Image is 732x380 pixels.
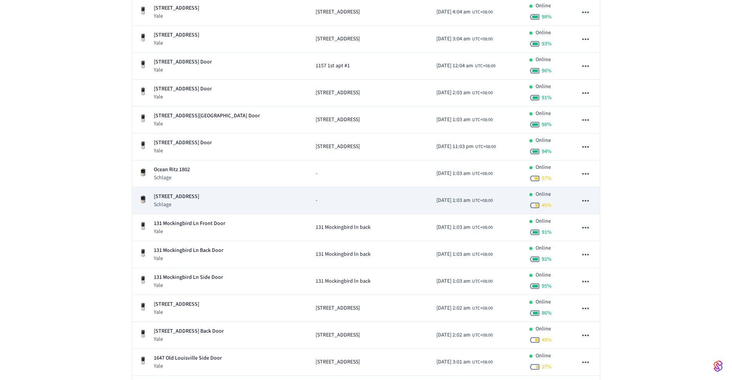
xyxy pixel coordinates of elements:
[154,39,199,47] p: Yale
[154,139,212,147] p: [STREET_ADDRESS] Door
[316,143,360,151] span: [STREET_ADDRESS]
[542,202,552,209] span: 45 %
[138,168,148,177] img: Schlage Sense Smart Deadbolt with Camelot Trim, Front
[138,222,148,231] img: Yale Assure Touchscreen Wifi Smart Lock, Satin Nickel, Front
[316,331,360,339] span: [STREET_ADDRESS]
[436,62,473,70] span: [DATE] 12:04 am
[542,94,552,102] span: 91 %
[138,275,148,285] img: Yale Assure Touchscreen Wifi Smart Lock, Satin Nickel, Front
[154,193,199,201] p: [STREET_ADDRESS]
[536,325,551,333] p: Online
[542,255,552,263] span: 92 %
[154,120,260,128] p: Yale
[436,250,471,258] span: [DATE] 1:03 am
[536,56,551,64] p: Online
[436,331,471,339] span: [DATE] 2:02 am
[154,354,222,362] p: 1647 Old Louisville Side Door
[316,304,360,312] span: [STREET_ADDRESS]
[542,228,552,236] span: 91 %
[436,35,493,43] div: Etc/GMT-8
[154,201,199,208] p: Schlage
[154,93,212,101] p: Yale
[154,66,212,74] p: Yale
[536,83,551,91] p: Online
[316,197,317,205] span: -
[436,358,471,366] span: [DATE] 3:01 am
[436,143,496,151] div: Etc/GMT-8
[472,224,493,231] span: UTC+08:00
[316,170,317,178] span: -
[154,85,212,93] p: [STREET_ADDRESS] Door
[472,117,493,123] span: UTC+08:00
[472,197,493,204] span: UTC+08:00
[154,174,190,182] p: Schlage
[138,60,148,69] img: Yale Assure Touchscreen Wifi Smart Lock, Satin Nickel, Front
[436,8,493,16] div: Etc/GMT-8
[472,90,493,97] span: UTC+08:00
[436,8,471,16] span: [DATE] 4:04 am
[472,170,493,177] span: UTC+08:00
[138,356,148,365] img: Yale Assure Touchscreen Wifi Smart Lock, Satin Nickel, Front
[316,358,360,366] span: [STREET_ADDRESS]
[138,195,148,204] img: Schlage Sense Smart Deadbolt with Camelot Trim, Front
[138,114,148,123] img: Yale Assure Touchscreen Wifi Smart Lock, Satin Nickel, Front
[436,277,493,285] div: Etc/GMT-8
[436,89,471,97] span: [DATE] 2:03 am
[154,12,199,20] p: Yale
[542,121,552,128] span: 98 %
[154,112,260,120] p: [STREET_ADDRESS][GEOGRAPHIC_DATA] Door
[436,89,493,97] div: Etc/GMT-8
[154,300,199,308] p: [STREET_ADDRESS]
[154,255,223,262] p: Yale
[714,360,723,372] img: SeamLogoGradient.69752ec5.svg
[436,170,471,178] span: [DATE] 1:03 am
[542,309,552,317] span: 86 %
[154,327,224,335] p: [STREET_ADDRESS] Back Door
[542,336,552,344] span: 49 %
[536,29,551,37] p: Online
[154,362,222,370] p: Yale
[316,8,360,16] span: [STREET_ADDRESS]
[436,197,493,205] div: Etc/GMT-8
[316,250,371,258] span: 131 Mockingbird ln back
[436,277,471,285] span: [DATE] 1:03 am
[536,2,551,10] p: Online
[536,190,551,198] p: Online
[154,220,225,228] p: 131 Mockingbird Ln Front Door
[154,31,199,39] p: [STREET_ADDRESS]
[475,143,496,150] span: UTC+08:00
[436,116,471,124] span: [DATE] 1:03 am
[436,331,493,339] div: Etc/GMT-8
[472,9,493,16] span: UTC+08:00
[316,223,371,232] span: 131 Mockingbird ln back
[536,244,551,252] p: Online
[436,223,471,232] span: [DATE] 1:03 am
[536,110,551,118] p: Online
[138,329,148,338] img: Yale Assure Touchscreen Wifi Smart Lock, Satin Nickel, Front
[154,228,225,235] p: Yale
[472,278,493,285] span: UTC+08:00
[536,163,551,172] p: Online
[536,271,551,279] p: Online
[542,282,552,290] span: 95 %
[542,148,552,155] span: 94 %
[138,6,148,15] img: Yale Assure Touchscreen Wifi Smart Lock, Satin Nickel, Front
[542,40,552,48] span: 93 %
[436,304,471,312] span: [DATE] 2:02 am
[138,87,148,96] img: Yale Assure Touchscreen Wifi Smart Lock, Satin Nickel, Front
[138,141,148,150] img: Yale Assure Touchscreen Wifi Smart Lock, Satin Nickel, Front
[536,298,551,306] p: Online
[536,352,551,360] p: Online
[542,13,552,21] span: 98 %
[154,282,223,289] p: Yale
[316,89,360,97] span: [STREET_ADDRESS]
[138,302,148,312] img: Yale Assure Touchscreen Wifi Smart Lock, Satin Nickel, Front
[472,36,493,43] span: UTC+08:00
[316,35,360,43] span: [STREET_ADDRESS]
[472,332,493,339] span: UTC+08:00
[154,273,223,282] p: 131 Mockingbird Ln Side Door
[154,335,224,343] p: Yale
[436,170,493,178] div: Etc/GMT-8
[436,62,496,70] div: Etc/GMT-8
[316,116,360,124] span: [STREET_ADDRESS]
